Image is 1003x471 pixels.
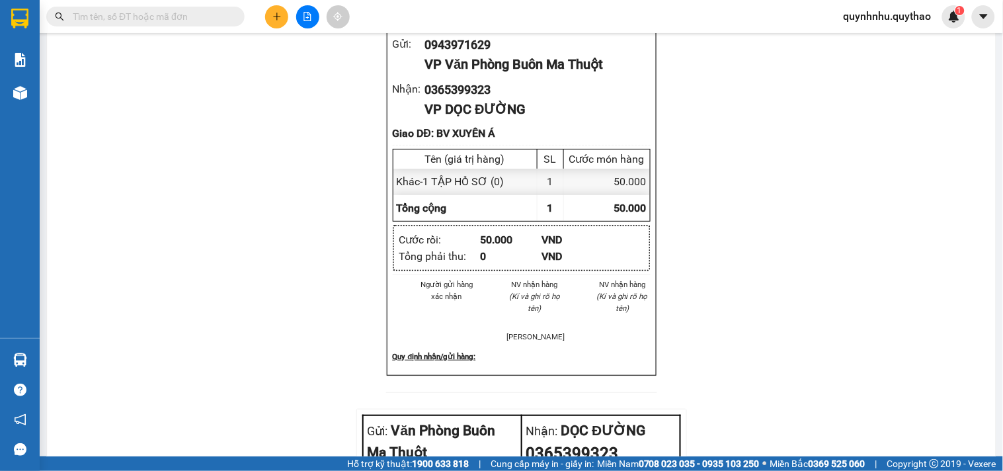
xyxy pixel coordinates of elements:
span: quynhnhu.quythao [833,8,942,24]
span: DĐ: [113,69,132,83]
div: Văn Phòng Buôn Ma Thuột [368,420,517,464]
img: warehouse-icon [13,353,27,367]
div: 0365399323 [424,81,639,99]
div: 0 [481,248,542,265]
div: 50.000 [481,232,542,248]
span: Nhận: [526,424,558,438]
img: solution-icon [13,53,27,67]
img: icon-new-feature [948,11,960,22]
div: Văn Phòng Buôn Ma Thuột [11,11,104,59]
div: Nhận : [393,81,425,97]
span: | [875,456,877,471]
span: Hỗ trợ kỹ thuật: [347,456,469,471]
span: file-add [303,12,312,21]
div: VP DỌC ĐƯỜNG [424,99,639,120]
li: [PERSON_NAME] [506,331,563,343]
div: 0365399323 [526,442,676,467]
strong: 1900 633 818 [412,458,469,469]
span: Miền Bắc [770,456,865,471]
span: 1 [957,6,962,15]
span: ⚪️ [763,461,767,466]
li: NV nhận hàng [506,278,563,290]
span: Gửi: [368,424,388,438]
span: 50.000 [614,202,647,214]
span: | [479,456,481,471]
span: Khác - 1 TẬP HỒ SƠ (0) [397,175,504,188]
span: plus [272,12,282,21]
div: VND [542,232,603,248]
span: 1 [547,202,553,214]
button: file-add [296,5,319,28]
span: question-circle [14,384,26,396]
div: 0365399323 [113,43,206,62]
span: Nhận: [113,13,145,26]
div: Gửi : [393,36,425,52]
span: Tổng cộng [397,202,447,214]
button: plus [265,5,288,28]
div: DỌC ĐƯỜNG [113,11,206,43]
img: logo-vxr [11,9,28,28]
span: Miền Nam [597,456,760,471]
button: caret-down [972,5,995,28]
div: Cước món hàng [567,153,647,165]
div: DỌC ĐƯỜNG [526,420,676,442]
sup: 1 [955,6,965,15]
div: Tổng phải thu : [399,248,481,265]
span: search [55,12,64,21]
div: VP Văn Phòng Buôn Ma Thuột [424,54,639,75]
strong: 0369 525 060 [809,458,865,469]
span: copyright [930,459,939,468]
div: 0943971629 [11,59,104,77]
div: 50.000 [564,169,650,194]
div: 0943971629 [424,36,639,54]
span: aim [333,12,342,21]
div: Cước rồi : [399,232,481,248]
span: notification [14,413,26,426]
div: Giao DĐ: BV XUYÊN Á [393,125,651,142]
span: caret-down [978,11,990,22]
img: warehouse-icon [13,86,27,100]
button: aim [327,5,350,28]
div: SL [541,153,560,165]
div: VND [542,248,603,265]
span: message [14,443,26,456]
span: Cung cấp máy in - giấy in: [491,456,594,471]
strong: 0708 023 035 - 0935 103 250 [639,458,760,469]
div: 1 [538,169,564,194]
input: Tìm tên, số ĐT hoặc mã đơn [73,9,229,24]
span: Gửi: [11,13,32,26]
span: BV XUYÊN Á [113,62,194,108]
div: Tên (giá trị hàng) [397,153,534,165]
li: NV nhận hàng [594,278,651,290]
li: Người gửi hàng xác nhận [419,278,475,302]
i: (Kí và ghi rõ họ tên) [597,292,648,313]
i: (Kí và ghi rõ họ tên) [509,292,560,313]
div: Quy định nhận/gửi hàng : [393,351,651,363]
